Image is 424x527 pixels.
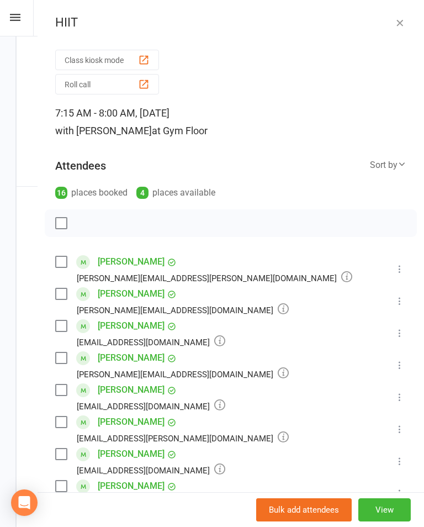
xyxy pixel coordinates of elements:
button: Class kiosk mode [55,50,159,70]
span: with [PERSON_NAME] [55,125,152,136]
div: [EMAIL_ADDRESS][DOMAIN_NAME] [77,399,225,413]
div: 7:15 AM - 8:00 AM, [DATE] [55,104,406,140]
div: Sort by [370,158,406,172]
div: Open Intercom Messenger [11,489,38,516]
a: [PERSON_NAME] [98,253,165,271]
a: [PERSON_NAME] [98,381,165,399]
div: 4 [136,187,149,199]
div: places available [136,185,215,201]
button: View [358,498,411,521]
div: 16 [55,187,67,199]
div: [PERSON_NAME][EMAIL_ADDRESS][DOMAIN_NAME] [77,303,289,317]
a: [PERSON_NAME] [98,477,165,495]
div: [EMAIL_ADDRESS][DOMAIN_NAME] [77,335,225,349]
span: at Gym Floor [152,125,208,136]
div: [EMAIL_ADDRESS][DOMAIN_NAME] [77,463,225,477]
div: [PERSON_NAME][EMAIL_ADDRESS][DOMAIN_NAME] [77,367,289,381]
a: [PERSON_NAME] [98,445,165,463]
a: [PERSON_NAME] [98,285,165,303]
button: Bulk add attendees [256,498,352,521]
button: Roll call [55,74,159,94]
div: [EMAIL_ADDRESS][PERSON_NAME][DOMAIN_NAME] [77,431,289,445]
div: places booked [55,185,128,201]
div: HIIT [38,15,424,30]
a: [PERSON_NAME] [98,349,165,367]
a: [PERSON_NAME] [98,413,165,431]
div: [PERSON_NAME][EMAIL_ADDRESS][PERSON_NAME][DOMAIN_NAME] [77,271,352,285]
a: [PERSON_NAME] [98,317,165,335]
div: Attendees [55,158,106,173]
